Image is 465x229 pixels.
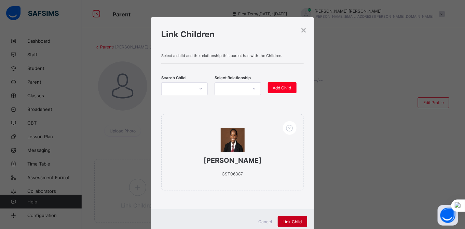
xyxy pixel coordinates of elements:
span: Select Relationship [215,75,251,80]
span: Search Child [161,75,186,80]
span: Add Child [273,85,291,90]
span: Cancel [259,219,272,224]
span: CST06387 [222,171,243,176]
span: [PERSON_NAME] [175,156,289,164]
img: 06387.png [221,128,245,152]
h1: Link Children [161,29,303,39]
button: Open asap [438,205,458,226]
div: × [301,24,307,35]
span: Link Child [283,219,302,224]
span: Select a child and the relationship this parent has with the Children. [161,53,303,58]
